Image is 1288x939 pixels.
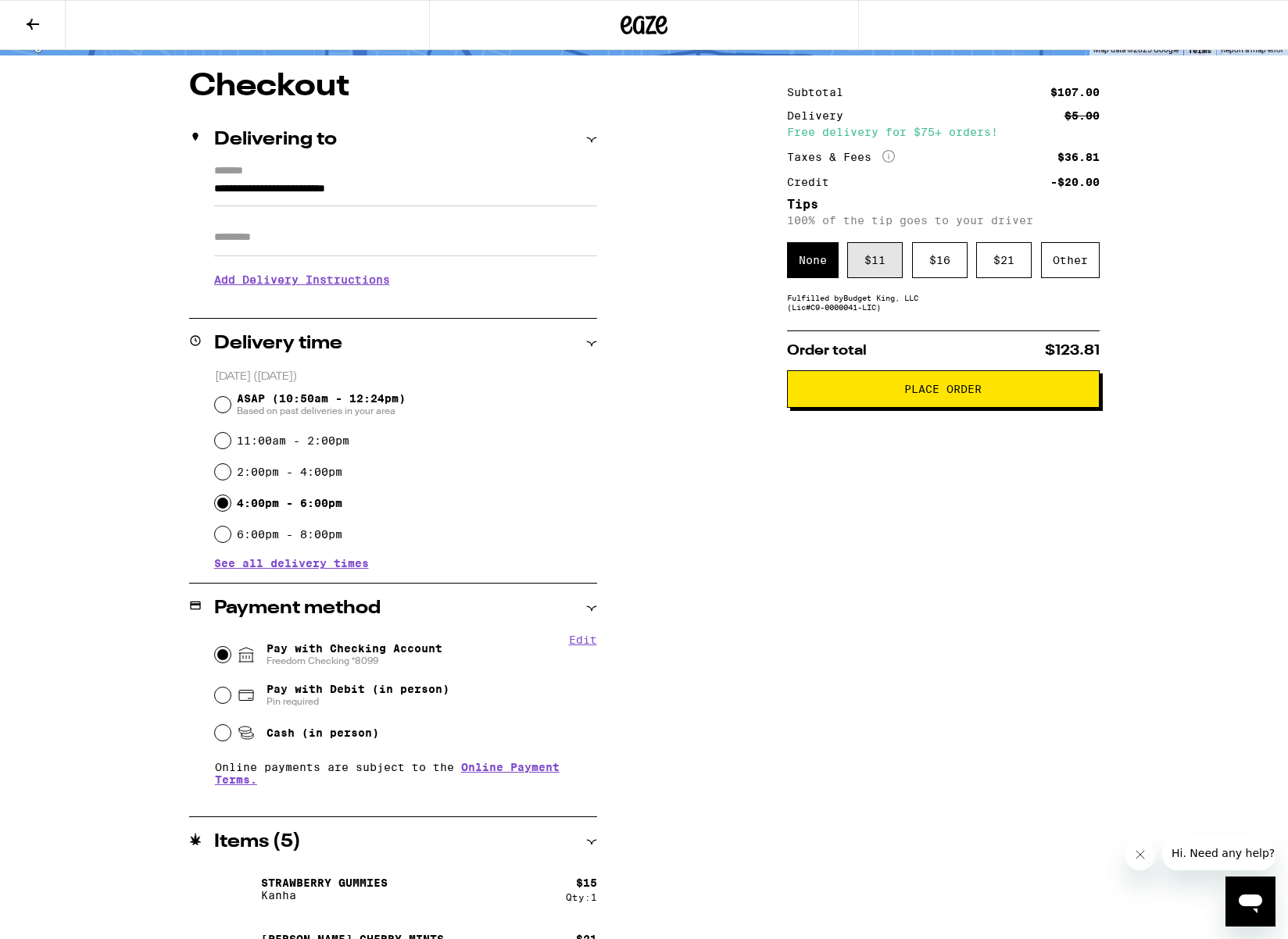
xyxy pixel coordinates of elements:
iframe: Button to launch messaging window [1225,877,1275,927]
label: 6:00pm - 8:00pm [237,528,342,541]
div: Other [1041,242,1100,278]
div: Delivery [787,110,854,121]
h1: Checkout [189,71,597,102]
span: Pay with Checking Account [267,642,442,667]
div: Taxes & Fees [787,150,895,164]
button: See all delivery times [214,558,369,569]
p: We'll contact you at [PHONE_NUMBER] when we arrive [214,298,597,310]
div: $36.81 [1057,152,1100,162]
div: $ 15 [576,877,597,889]
div: $ 16 [912,242,968,278]
p: [DATE] ([DATE]) [215,370,597,384]
div: Free delivery for $75+ orders! [787,127,1100,137]
div: Subtotal [787,87,854,98]
span: Order total [787,344,867,358]
span: Based on past deliveries in your area [237,405,406,417]
span: ASAP (10:50am - 12:24pm) [237,392,406,417]
iframe: Close message [1125,839,1156,870]
p: Strawberry Gummies [261,877,388,889]
h5: Tips [787,198,1100,211]
div: Fulfilled by Budget King, LLC (Lic# C9-0000041-LIC ) [787,293,1100,312]
span: Pay with Debit (in person) [267,683,449,695]
button: Place Order [787,370,1100,408]
img: Strawberry Gummies [214,867,258,911]
div: $5.00 [1064,110,1100,121]
a: Terms [1188,45,1211,55]
div: $107.00 [1050,87,1100,98]
p: Kanha [261,889,388,902]
div: -$20.00 [1050,177,1100,187]
div: $ 11 [847,242,903,278]
iframe: Message from company [1162,836,1275,870]
div: Credit [787,177,840,187]
span: Freedom Checking *8099 [267,655,442,667]
span: Pin required [267,695,449,708]
div: $ 21 [976,242,1032,278]
a: Online Payment Terms. [215,761,560,786]
p: 100% of the tip goes to your driver [787,214,1100,227]
p: Online payments are subject to the [215,761,597,786]
div: None [787,242,839,278]
button: Edit [569,634,597,646]
h3: Add Delivery Instructions [214,262,597,298]
div: Qty: 1 [566,892,597,902]
span: Cash (in person) [267,727,379,739]
span: Place Order [904,384,982,395]
h2: Delivery time [214,334,342,353]
label: 2:00pm - 4:00pm [237,466,342,478]
h2: Items ( 5 ) [214,833,301,852]
span: $123.81 [1045,344,1100,358]
label: 11:00am - 2:00pm [237,434,349,447]
h2: Delivering to [214,130,337,149]
label: 4:00pm - 6:00pm [237,497,342,509]
h2: Payment method [214,599,381,618]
